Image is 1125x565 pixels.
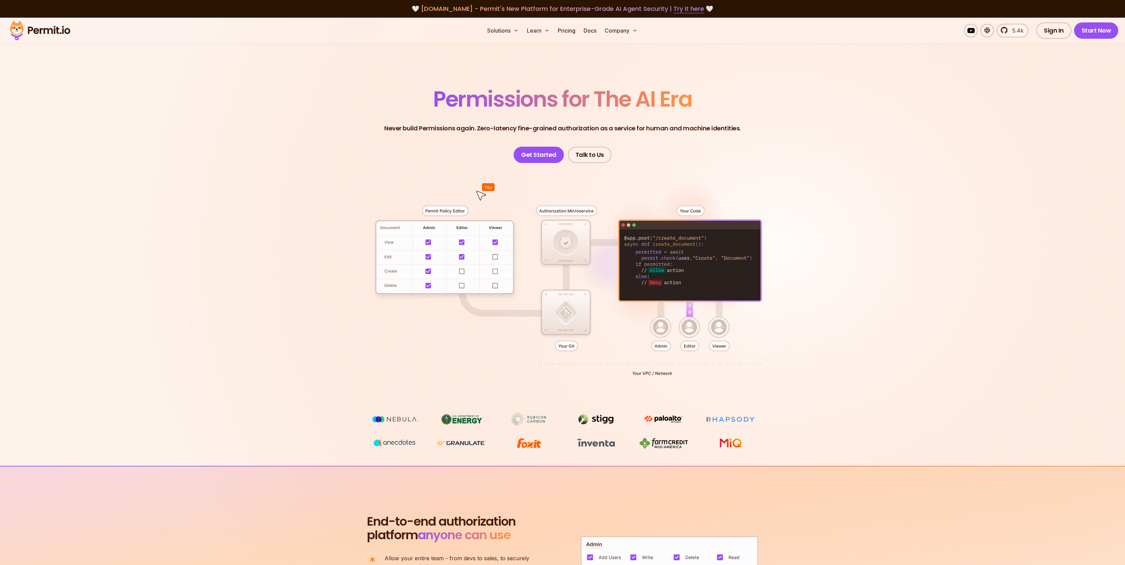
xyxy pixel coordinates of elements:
[433,84,692,114] span: Permissions for The AI Era
[7,19,73,42] img: Permit logo
[524,24,552,37] button: Learn
[369,437,420,449] img: vega
[514,147,564,163] a: Get Started
[571,437,622,449] img: inventa
[503,413,554,426] img: Rubicon
[367,515,516,542] h2: platform
[421,4,704,13] span: [DOMAIN_NAME] - Permit's New Platform for Enterprise-Grade AI Agent Security |
[369,413,420,426] img: Nebula
[484,24,521,37] button: Solutions
[418,526,511,544] span: anyone can use
[384,124,741,133] p: Never build Permissions again. Zero-latency fine-grained authorization as a service for human and...
[571,413,622,426] img: Stigg
[674,4,704,13] a: Try it here
[1036,22,1071,39] a: Sign In
[1008,26,1023,35] span: 5.4k
[503,437,554,450] img: Foxit
[436,413,487,426] img: US department of energy
[16,4,1109,14] div: 🤍 🤍
[638,413,689,425] img: paloalto
[581,24,599,37] a: Docs
[602,24,640,37] button: Company
[385,554,529,562] span: Allow your entire team - from devs to sales, to securely
[638,437,689,450] img: Farm Credit
[997,24,1028,37] a: 5.4k
[1074,22,1119,39] a: Start Now
[705,413,756,426] img: Rhapsody Health
[367,515,516,528] span: End-to-end authorization
[568,147,611,163] a: Talk to Us
[708,437,754,449] img: MIQ
[555,24,578,37] a: Pricing
[436,437,487,450] img: Granulate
